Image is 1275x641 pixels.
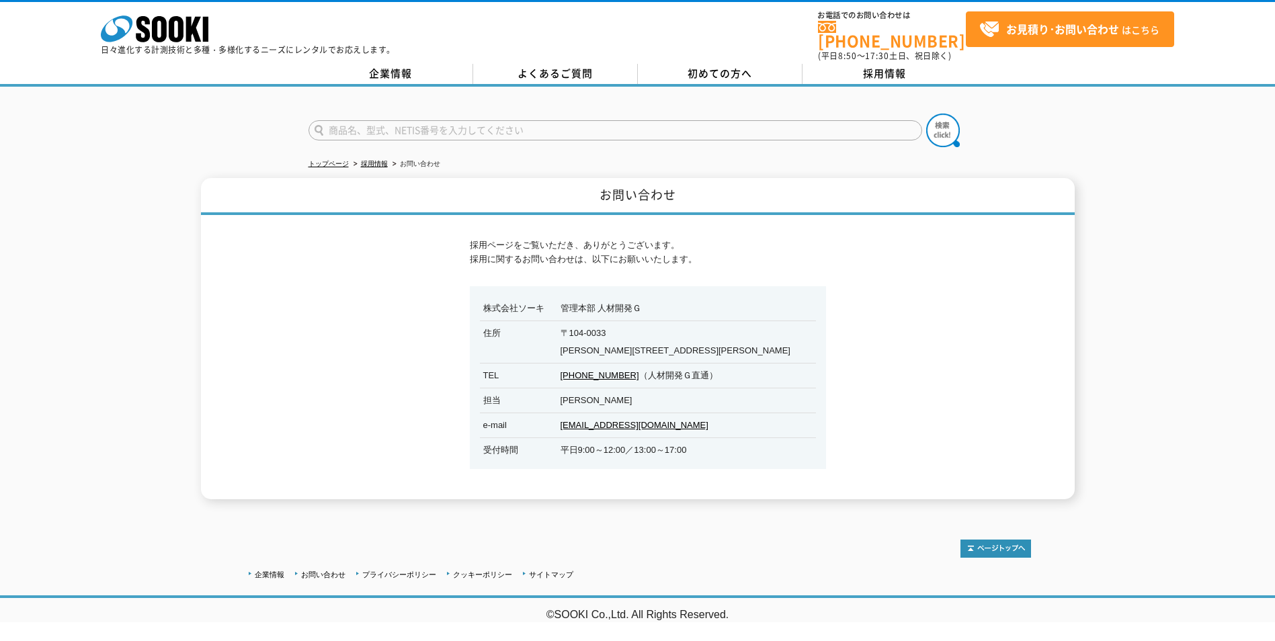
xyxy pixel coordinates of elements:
[926,114,960,147] img: btn_search.png
[1006,21,1119,37] strong: お見積り･お問い合わせ
[480,320,816,359] dd: 〒104-0033 [PERSON_NAME][STREET_ADDRESS][PERSON_NAME]
[470,239,806,267] p: 採用ページをご覧いただき、ありがとうございます。 採用に関するお問い合わせは、以下にお願いいたします。
[688,66,752,81] span: 初めての方へ
[480,388,816,409] dd: [PERSON_NAME]
[201,178,1075,215] h1: お問い合わせ
[818,11,966,19] span: お電話でのお問い合わせは
[255,570,284,579] a: 企業情報
[818,21,966,48] a: [PHONE_NUMBER]
[480,437,816,459] dd: 平日9:00～12:00／13:00～17:00
[483,296,544,317] dt: 株式会社ソーキ
[361,160,388,167] a: 採用情報
[818,50,951,62] span: (平日 ～ 土日、祝日除く)
[453,570,512,579] a: クッキーポリシー
[483,363,499,384] dt: TEL
[483,388,501,409] dt: 担当
[838,50,857,62] span: 8:50
[483,413,507,434] dt: e-mail
[979,19,1159,40] span: はこちら
[309,120,922,140] input: 商品名、型式、NETIS番号を入力してください
[803,64,967,84] a: 採用情報
[301,570,345,579] a: お問い合わせ
[529,570,573,579] a: サイトマップ
[309,160,349,167] a: トップページ
[966,11,1174,47] a: お見積り･お問い合わせはこちら
[473,64,638,84] a: よくあるご質問
[483,320,501,342] dt: 住所
[865,50,889,62] span: 17:30
[561,370,639,380] a: [PHONE_NUMBER]
[101,46,395,54] p: 日々進化する計測技術と多種・多様化するニーズにレンタルでお応えします。
[480,296,816,317] dd: 管理本部 人材開発Ｇ
[638,64,803,84] a: 初めての方へ
[480,363,816,384] dd: （人材開発Ｇ直通）
[561,420,708,430] a: [EMAIL_ADDRESS][DOMAIN_NAME]
[483,437,518,459] dt: 受付時間
[960,540,1031,558] img: トップページへ
[390,157,440,171] li: お問い合わせ
[309,64,473,84] a: 企業情報
[362,570,436,579] a: プライバシーポリシー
